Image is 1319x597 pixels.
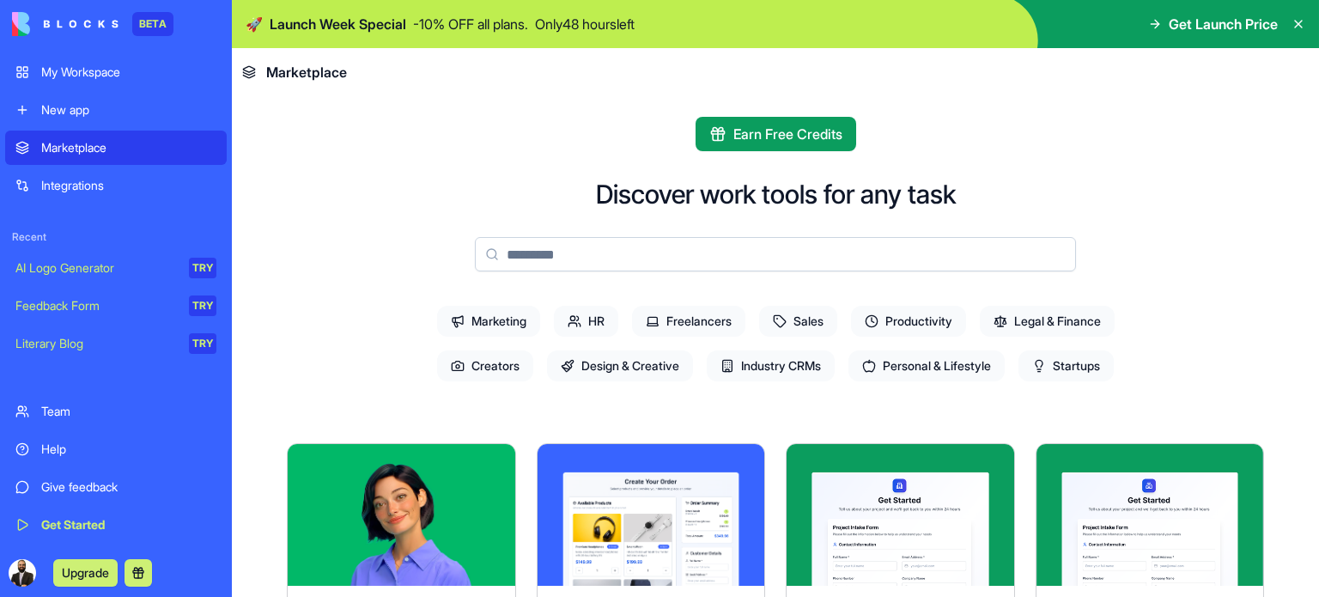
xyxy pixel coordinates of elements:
span: Legal & Finance [980,306,1115,337]
span: Design & Creative [547,350,693,381]
span: Marketing [437,306,540,337]
span: 🚀 [246,14,263,34]
a: Give feedback [5,470,227,504]
div: TRY [189,258,216,278]
h2: Discover work tools for any task [596,179,956,210]
span: Recent [5,230,227,244]
img: ACg8ocIjUCoCgHuLxU82bbkJLNtcDwKNmhNPLY6zje-QmkVZAb_UuR4e=s96-c [9,559,36,587]
div: TRY [189,333,216,354]
div: AI Logo Generator [15,259,177,277]
div: Get Started [41,516,216,533]
span: Get Launch Price [1169,14,1278,34]
a: My Workspace [5,55,227,89]
a: Marketplace [5,131,227,165]
div: Help [41,441,216,458]
a: Feedback FormTRY [5,289,227,323]
span: Earn Free Credits [733,124,842,144]
a: Integrations [5,168,227,203]
span: Launch Week Special [270,14,406,34]
button: Upgrade [53,559,118,587]
div: Give feedback [41,478,216,496]
span: Sales [759,306,837,337]
div: Integrations [41,177,216,194]
a: Get Started [5,508,227,542]
a: Upgrade [53,563,118,581]
div: My Workspace [41,64,216,81]
div: BETA [132,12,173,36]
span: Freelancers [632,306,745,337]
span: HR [554,306,618,337]
a: Help [5,432,227,466]
span: Startups [1018,350,1114,381]
span: Productivity [851,306,966,337]
span: Industry CRMs [707,350,835,381]
div: TRY [189,295,216,316]
div: Marketplace [41,139,216,156]
a: Literary BlogTRY [5,326,227,361]
div: Literary Blog [15,335,177,352]
a: New app [5,93,227,127]
span: Marketplace [266,62,347,82]
div: Team [41,403,216,420]
a: BETA [12,12,173,36]
div: New app [41,101,216,119]
span: Personal & Lifestyle [848,350,1005,381]
p: - 10 % OFF all plans. [413,14,528,34]
img: logo [12,12,119,36]
div: Feedback Form [15,297,177,314]
a: AI Logo GeneratorTRY [5,251,227,285]
button: Earn Free Credits [696,117,856,151]
span: Creators [437,350,533,381]
p: Only 48 hours left [535,14,635,34]
a: Team [5,394,227,429]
